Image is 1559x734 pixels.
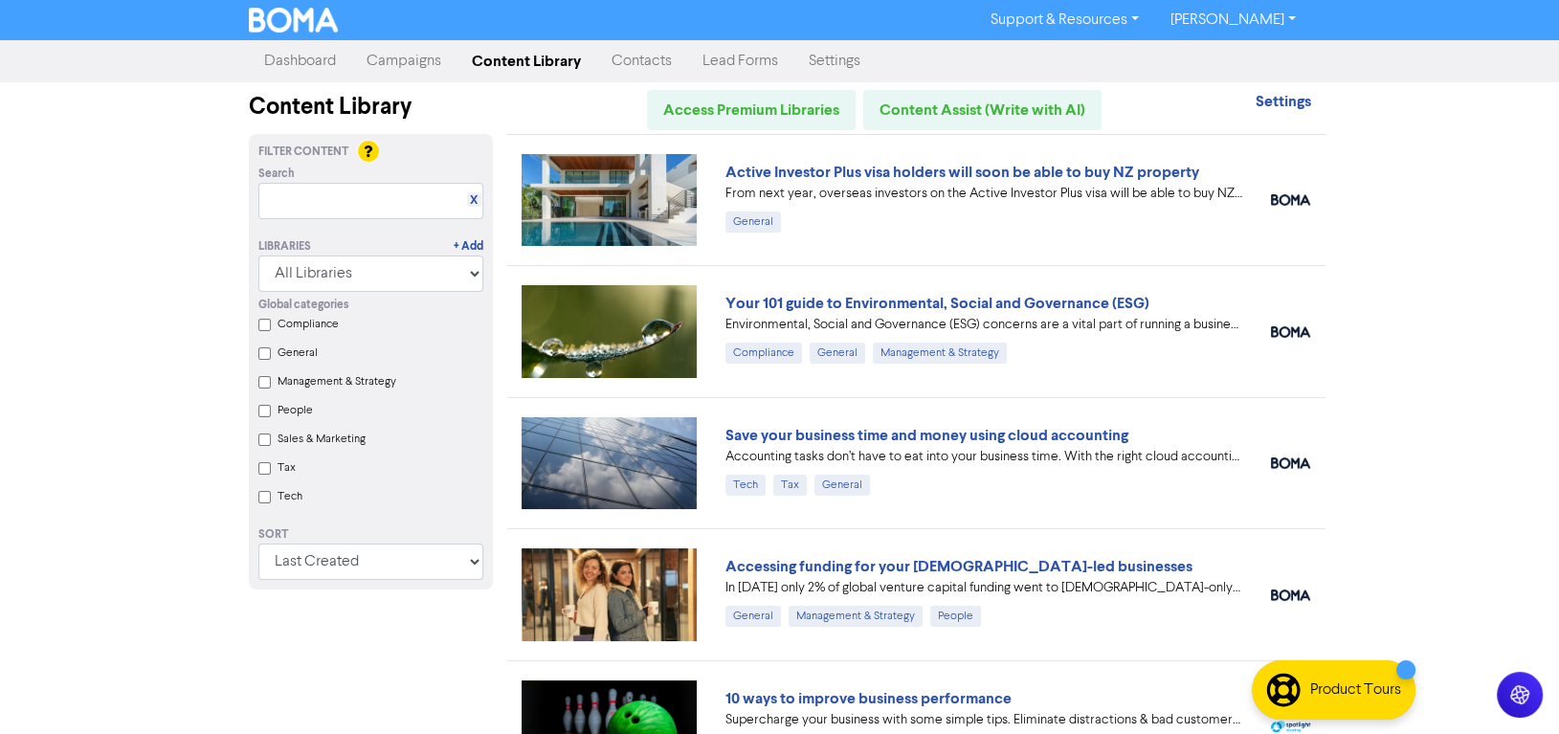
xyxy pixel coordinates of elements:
iframe: Chat Widget [1463,642,1559,734]
a: Your 101 guide to Environmental, Social and Governance (ESG) [725,294,1149,313]
label: Management & Strategy [278,373,396,390]
a: Dashboard [249,42,351,80]
img: spotlight [1271,721,1310,733]
a: Content Library [457,42,596,80]
a: Access Premium Libraries [647,90,856,130]
a: Accessing funding for your [DEMOGRAPHIC_DATA]-led businesses [725,557,1192,576]
div: Accounting tasks don’t have to eat into your business time. With the right cloud accounting softw... [725,447,1242,467]
a: Support & Resources [975,5,1154,35]
div: General [810,343,865,364]
a: Settings [1255,95,1310,110]
div: Global categories [258,297,483,314]
a: Content Assist (Write with AI) [863,90,1102,130]
div: Content Library [249,90,493,124]
a: Save your business time and money using cloud accounting [725,426,1128,445]
span: Search [258,166,295,183]
label: Tax [278,459,296,477]
label: Sales & Marketing [278,431,366,448]
div: Environmental, Social and Governance (ESG) concerns are a vital part of running a business. Our 1... [725,315,1242,335]
img: boma [1271,194,1310,206]
div: General [814,475,870,496]
a: + Add [454,238,483,256]
strong: Settings [1255,92,1310,111]
div: Sort [258,526,483,544]
a: Contacts [596,42,687,80]
img: boma [1271,326,1310,338]
div: General [725,211,781,233]
a: [PERSON_NAME] [1154,5,1310,35]
a: Settings [793,42,876,80]
div: From next year, overseas investors on the Active Investor Plus visa will be able to buy NZ proper... [725,184,1242,204]
img: BOMA Logo [249,8,339,33]
label: Tech [278,488,302,505]
div: Tech [725,475,766,496]
div: Management & Strategy [789,606,923,627]
label: People [278,402,313,419]
div: Libraries [258,238,311,256]
a: 10 ways to improve business performance [725,689,1012,708]
label: Compliance [278,316,339,333]
div: People [930,606,981,627]
div: Compliance [725,343,802,364]
div: Tax [773,475,807,496]
a: Active Investor Plus visa holders will soon be able to buy NZ property [725,163,1199,182]
img: boma [1271,589,1310,601]
a: Lead Forms [687,42,793,80]
div: Management & Strategy [873,343,1007,364]
div: In 2024 only 2% of global venture capital funding went to female-only founding teams. We highligh... [725,578,1242,598]
a: Campaigns [351,42,457,80]
a: X [470,193,478,208]
img: boma_accounting [1271,457,1310,469]
div: Supercharge your business with some simple tips. Eliminate distractions & bad customers, get a pl... [725,710,1242,730]
div: Filter Content [258,144,483,161]
label: General [278,345,318,362]
div: General [725,606,781,627]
